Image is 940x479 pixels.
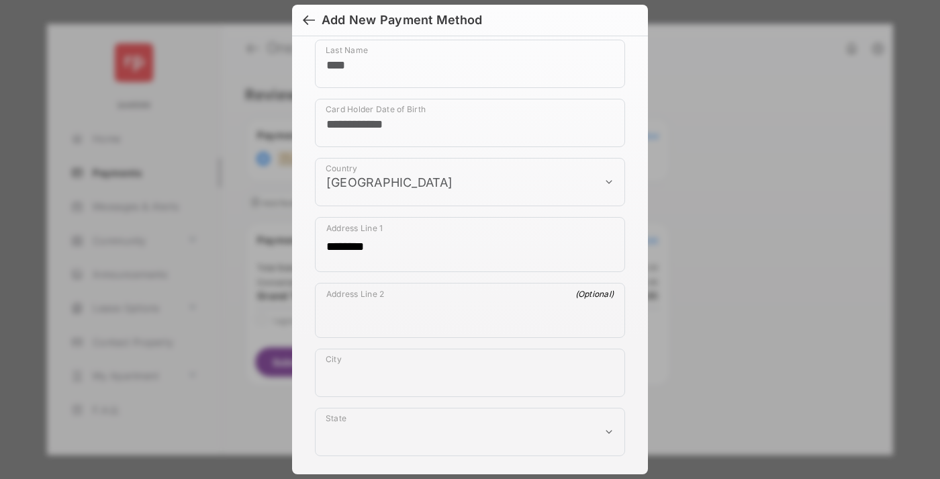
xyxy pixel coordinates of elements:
[315,158,625,206] div: payment_method_screening[postal_addresses][country]
[322,13,482,28] div: Add New Payment Method
[315,408,625,456] div: payment_method_screening[postal_addresses][administrativeArea]
[315,283,625,338] div: payment_method_screening[postal_addresses][addressLine2]
[315,349,625,397] div: payment_method_screening[postal_addresses][locality]
[315,217,625,272] div: payment_method_screening[postal_addresses][addressLine1]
